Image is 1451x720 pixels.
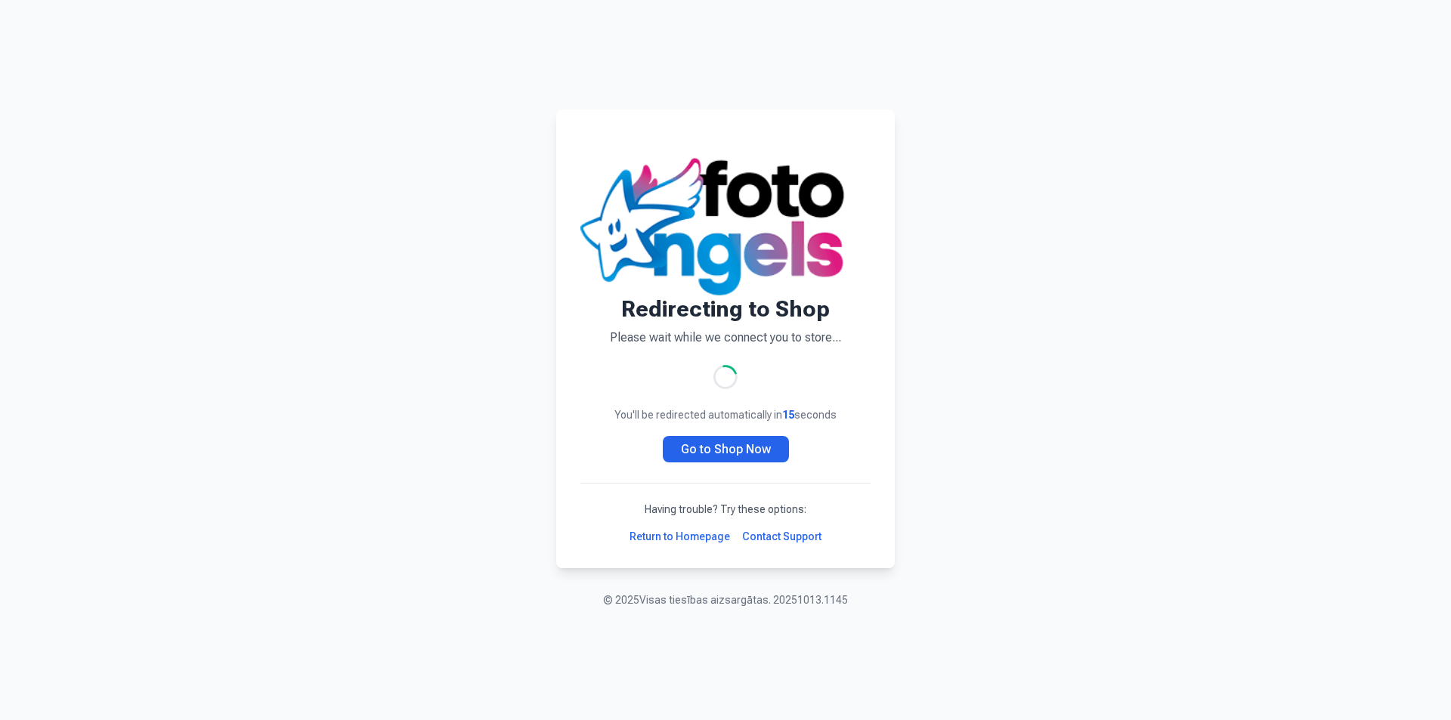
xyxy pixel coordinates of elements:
a: Contact Support [742,529,821,544]
span: 15 [782,409,794,421]
a: Return to Homepage [630,529,730,544]
p: You'll be redirected automatically in seconds [580,407,871,422]
a: Go to Shop Now [663,436,789,462]
h1: Redirecting to Shop [580,295,871,323]
p: Please wait while we connect you to store... [580,329,871,347]
p: Having trouble? Try these options: [580,502,871,517]
p: © 2025 Visas tiesības aizsargātas. 20251013.1145 [603,592,848,607]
